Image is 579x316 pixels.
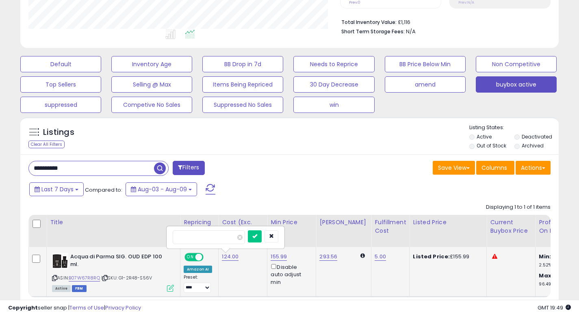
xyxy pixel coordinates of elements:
div: £155.99 [413,253,480,260]
div: [PERSON_NAME] [319,218,368,227]
label: Out of Stock [477,142,506,149]
a: 155.99 [271,253,287,261]
button: Save View [433,161,475,175]
div: Fulfillment Cost [375,218,406,235]
b: Total Inventory Value: [341,19,397,26]
label: Deactivated [522,133,552,140]
h5: Listings [43,127,74,138]
button: Inventory Age [111,56,192,72]
label: Archived [522,142,544,149]
button: Non Competitive [476,56,557,72]
button: Selling @ Max [111,76,192,93]
div: seller snap | | [8,304,141,312]
div: Clear All Filters [28,141,65,148]
b: Short Term Storage Fees: [341,28,405,35]
button: Actions [516,161,551,175]
div: Repricing [184,218,215,227]
span: | SKU: G1-2R48-S56V [101,275,152,281]
span: Compared to: [85,186,122,194]
span: N/A [406,28,416,35]
a: 293.56 [319,253,337,261]
button: amend [385,76,466,93]
span: Columns [481,164,507,172]
span: Last 7 Days [41,185,74,193]
a: 5.00 [375,253,386,261]
button: Default [20,56,101,72]
div: Cost (Exc. VAT) [222,218,264,235]
b: Acqua di Parma SIG. OUD EDP 100 ml. [70,253,169,270]
button: BB Drop in 7d [202,56,283,72]
div: Disable auto adjust min [271,262,310,286]
span: Aug-03 - Aug-09 [138,185,187,193]
div: Title [50,218,177,227]
a: Privacy Policy [105,304,141,312]
button: Last 7 Days [29,182,84,196]
span: OFF [202,254,215,261]
button: Competive No Sales [111,97,192,113]
button: Columns [476,161,514,175]
div: Current Buybox Price [490,218,532,235]
div: Listed Price [413,218,483,227]
div: ASIN: [52,253,174,291]
button: BB Price Below Min [385,56,466,72]
b: Min: [539,253,551,260]
img: 41cN8Ont2BL._SL40_.jpg [52,253,68,269]
div: Displaying 1 to 1 of 1 items [486,203,551,211]
a: 124.00 [222,253,239,261]
button: 30 Day Decrease [293,76,374,93]
li: £1,116 [341,17,544,26]
div: Preset: [184,275,212,293]
div: Min Price [271,218,312,227]
span: FBM [72,285,87,292]
button: Suppressed No Sales [202,97,283,113]
a: B07W67R8RQ [69,275,100,281]
div: Amazon AI [184,266,212,273]
span: All listings currently available for purchase on Amazon [52,285,71,292]
button: win [293,97,374,113]
span: ON [185,254,195,261]
strong: Copyright [8,304,38,312]
button: Aug-03 - Aug-09 [126,182,197,196]
button: Items Being Repriced [202,76,283,93]
span: 2025-08-17 19:49 GMT [538,304,571,312]
b: Listed Price: [413,253,450,260]
a: Terms of Use [69,304,104,312]
button: Needs to Reprice [293,56,374,72]
button: suppressed [20,97,101,113]
b: Max: [539,272,553,279]
button: Filters [173,161,204,175]
button: Top Sellers [20,76,101,93]
p: Listing States: [469,124,559,132]
button: buybox active [476,76,557,93]
label: Active [477,133,492,140]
